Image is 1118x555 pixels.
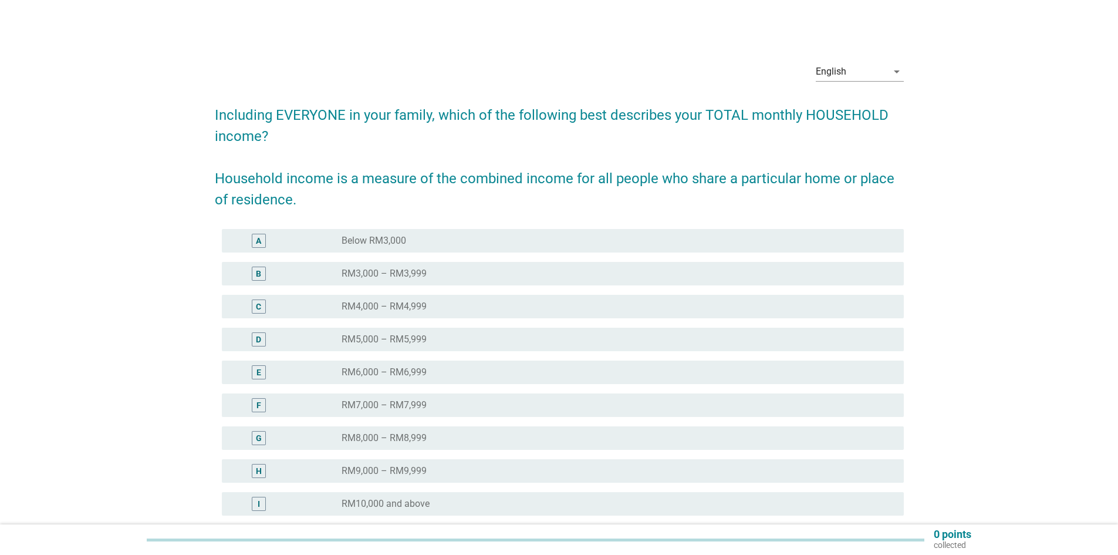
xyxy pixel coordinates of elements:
[256,334,261,346] div: D
[342,268,427,280] label: RM3,000 – RM3,999
[256,366,261,379] div: E
[342,301,427,312] label: RM4,000 – RM4,999
[256,268,261,280] div: B
[890,65,904,79] i: arrow_drop_down
[342,465,427,477] label: RM9,000 – RM9,999
[934,529,971,540] p: 0 points
[342,366,427,378] label: RM6,000 – RM6,999
[816,66,846,77] div: English
[342,334,427,345] label: RM5,000 – RM5,999
[258,498,260,510] div: I
[256,301,261,313] div: C
[256,432,262,445] div: G
[934,540,971,550] p: collected
[342,498,430,510] label: RM10,000 and above
[342,399,427,411] label: RM7,000 – RM7,999
[256,399,261,412] div: F
[215,93,904,210] h2: Including EVERYONE in your family, which of the following best describes your TOTAL monthly HOUSE...
[342,432,427,444] label: RM8,000 – RM8,999
[256,465,262,477] div: H
[256,235,261,247] div: A
[342,235,406,247] label: Below RM3,000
